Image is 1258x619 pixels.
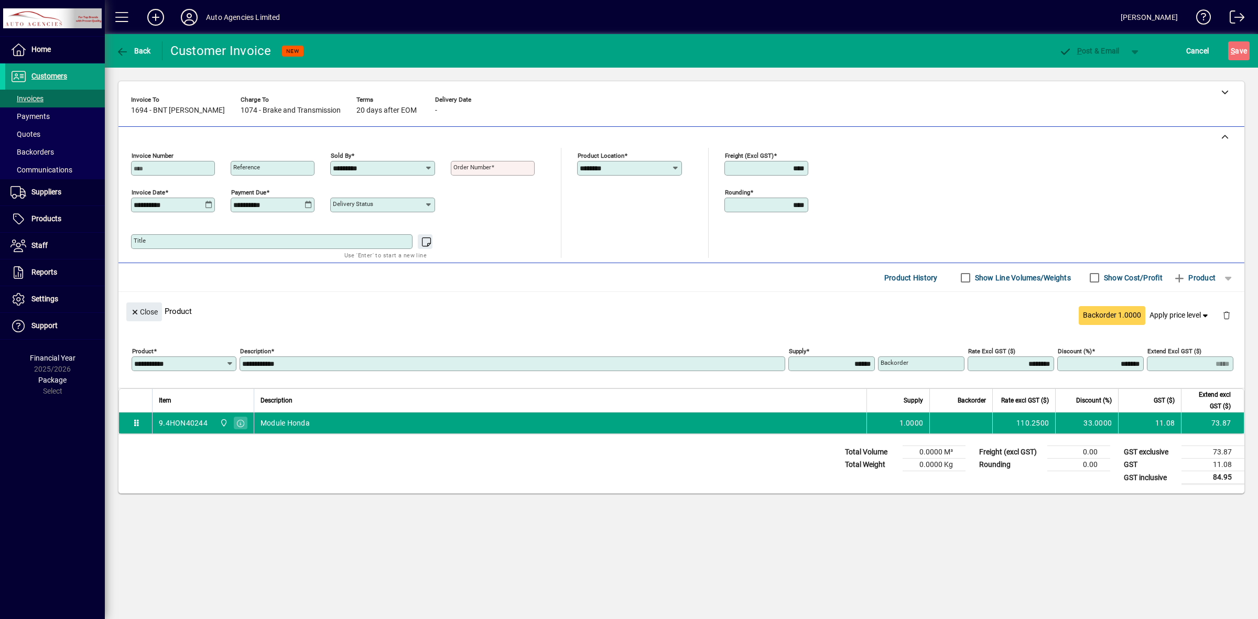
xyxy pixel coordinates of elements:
td: Freight (excl GST) [974,446,1047,459]
a: Products [5,206,105,232]
button: Backorder 1.0000 [1079,306,1145,325]
span: Item [159,395,171,406]
span: Products [31,214,61,223]
span: Product [1173,269,1216,286]
mat-label: Order number [453,164,491,171]
span: Discount (%) [1076,395,1112,406]
td: GST [1119,459,1181,471]
button: Add [139,8,172,27]
button: Post & Email [1054,41,1125,60]
td: 0.0000 Kg [903,459,966,471]
span: Financial Year [30,354,75,362]
mat-label: Rate excl GST ($) [968,347,1015,355]
button: Product History [880,268,942,287]
a: Quotes [5,125,105,143]
button: Delete [1214,302,1239,328]
span: GST ($) [1154,395,1175,406]
div: [PERSON_NAME] [1121,9,1178,26]
mat-label: Payment due [231,189,266,196]
a: Logout [1222,2,1245,36]
app-page-header-button: Delete [1214,310,1239,320]
span: Suppliers [31,188,61,196]
span: Cancel [1186,42,1209,59]
div: 110.2500 [999,418,1049,428]
td: GST exclusive [1119,446,1181,459]
span: Reports [31,268,57,276]
span: Settings [31,295,58,303]
span: Payments [10,112,50,121]
mat-label: Sold by [331,152,351,159]
app-page-header-button: Back [105,41,162,60]
mat-label: Description [240,347,271,355]
a: Knowledge Base [1188,2,1211,36]
a: Home [5,37,105,63]
span: Home [31,45,51,53]
span: Close [131,303,158,321]
mat-label: Invoice number [132,152,173,159]
a: Settings [5,286,105,312]
span: Quotes [10,130,40,138]
mat-label: Discount (%) [1058,347,1092,355]
span: 1074 - Brake and Transmission [241,106,341,115]
td: 0.00 [1047,446,1110,459]
mat-label: Reference [233,164,260,171]
mat-label: Product [132,347,154,355]
a: Payments [5,107,105,125]
a: Suppliers [5,179,105,205]
button: Close [126,302,162,321]
span: Backorder 1.0000 [1083,310,1141,321]
td: GST inclusive [1119,471,1181,484]
a: Communications [5,161,105,179]
span: 20 days after EOM [356,106,417,115]
a: Support [5,313,105,339]
td: 11.08 [1181,459,1244,471]
button: Back [113,41,154,60]
span: 1.0000 [899,418,924,428]
mat-label: Title [134,237,146,244]
span: Backorders [10,148,54,156]
td: Total Volume [840,446,903,459]
span: Product History [884,269,938,286]
button: Save [1228,41,1250,60]
div: 9.4HON40244 [159,418,208,428]
span: Back [116,47,151,55]
span: Customers [31,72,67,80]
span: Description [261,395,292,406]
span: NEW [286,48,299,55]
span: Package [38,376,67,384]
span: Apply price level [1149,310,1210,321]
span: P [1077,47,1082,55]
span: Module Honda [261,418,310,428]
span: Supply [904,395,923,406]
td: 33.0000 [1055,412,1118,433]
a: Backorders [5,143,105,161]
td: 11.08 [1118,412,1181,433]
label: Show Line Volumes/Weights [973,273,1071,283]
button: Apply price level [1145,306,1214,325]
mat-label: Supply [789,347,806,355]
mat-label: Freight (excl GST) [725,152,774,159]
span: Rate excl GST ($) [1001,395,1049,406]
td: 0.0000 M³ [903,446,966,459]
mat-label: Invoice date [132,189,165,196]
span: Communications [10,166,72,174]
mat-label: Product location [578,152,624,159]
span: Staff [31,241,48,249]
a: Reports [5,259,105,286]
td: Rounding [974,459,1047,471]
button: Profile [172,8,206,27]
span: ave [1231,42,1247,59]
td: 84.95 [1181,471,1244,484]
td: Total Weight [840,459,903,471]
td: 73.87 [1181,446,1244,459]
a: Invoices [5,90,105,107]
span: Extend excl GST ($) [1188,389,1231,412]
label: Show Cost/Profit [1102,273,1163,283]
span: Support [31,321,58,330]
mat-hint: Use 'Enter' to start a new line [344,249,427,261]
td: 0.00 [1047,459,1110,471]
mat-label: Extend excl GST ($) [1147,347,1201,355]
span: S [1231,47,1235,55]
div: Auto Agencies Limited [206,9,280,26]
mat-label: Delivery status [333,200,373,208]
